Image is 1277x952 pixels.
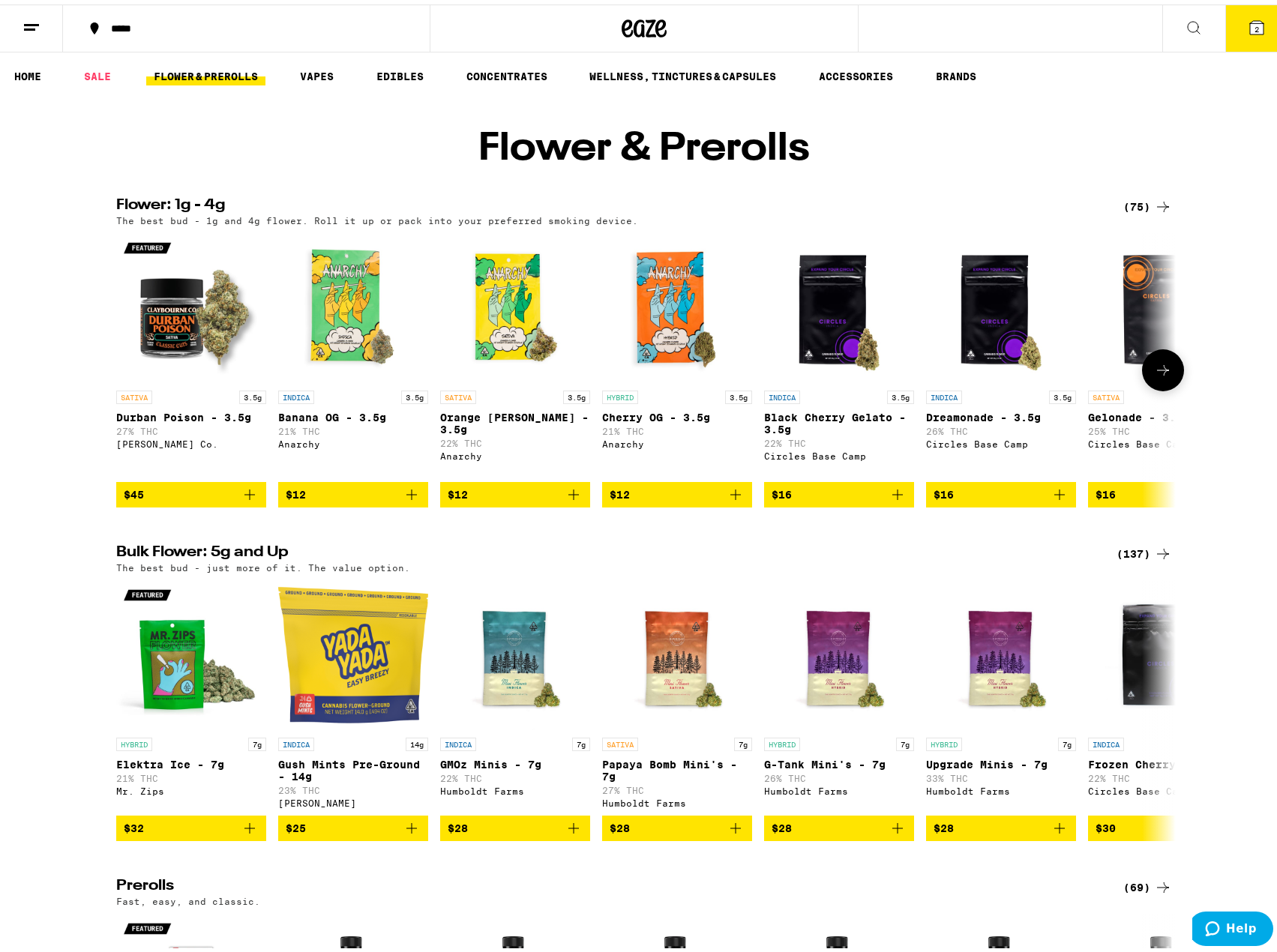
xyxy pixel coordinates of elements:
a: SALE [76,63,118,81]
div: [PERSON_NAME] [278,794,428,804]
a: Open page for Banana OG - 3.5g from Anarchy [278,229,428,477]
p: Orange [PERSON_NAME] - 3.5g [440,407,590,431]
iframe: Opens a widget where you can find more information [1192,907,1273,945]
p: Gush Mints Pre-Ground - 14g [278,754,428,778]
img: Circles Base Camp - Gelonade - 3.5g [1088,229,1238,379]
div: (69) [1123,874,1172,892]
a: CONCENTRATES [459,63,555,81]
span: $32 [124,818,144,830]
p: 33% THC [926,769,1076,779]
p: The best bud - just more of it. The value option. [116,558,410,568]
p: SATIVA [602,733,638,747]
p: 22% THC [1088,769,1238,779]
button: Add to bag [1088,477,1238,503]
p: Black Cherry Gelato - 3.5g [764,407,914,431]
button: Add to bag [602,811,752,837]
p: The best bud - 1g and 4g flower. Roll it up or pack into your preferred smoking device. [116,211,638,221]
p: Durban Poison - 3.5g [116,407,266,419]
p: 3.5g [887,386,914,400]
button: BRANDS [928,63,984,81]
p: 22% THC [440,769,590,779]
div: Mr. Zips [116,782,266,792]
a: ACCESSORIES [811,63,901,81]
p: 27% THC [602,781,752,791]
p: 7g [734,733,752,747]
p: 3.5g [401,386,428,400]
p: Frozen Cherry - 7g [1088,754,1238,766]
span: $16 [772,484,792,496]
button: Add to bag [116,477,266,503]
a: Open page for G-Tank Mini's - 7g from Humboldt Farms [764,576,914,811]
img: Anarchy - Banana OG - 3.5g [278,229,428,379]
span: 2 [1255,20,1259,29]
p: 3.5g [563,386,590,400]
p: GMOz Minis - 7g [440,754,590,766]
div: Humboldt Farms [602,794,752,804]
div: Humboldt Farms [926,782,1076,792]
a: Open page for Upgrade Minis - 7g from Humboldt Farms [926,576,1076,811]
a: WELLNESS, TINCTURES & CAPSULES [582,63,784,81]
p: G-Tank Mini's - 7g [764,754,914,766]
a: Open page for GMOz Minis - 7g from Humboldt Farms [440,576,590,811]
div: Circles Base Camp [1088,435,1238,445]
p: HYBRID [116,733,152,747]
a: FLOWER & PREROLLS [146,63,265,81]
a: Open page for Gush Mints Pre-Ground - 14g from Yada Yada [278,576,428,811]
p: HYBRID [926,733,962,747]
p: INDICA [440,733,476,747]
p: 14g [406,733,428,747]
span: $28 [448,818,468,830]
p: INDICA [1088,733,1124,747]
a: Open page for Orange Runtz - 3.5g from Anarchy [440,229,590,477]
p: 3.5g [239,386,266,400]
span: $45 [124,484,144,496]
p: 26% THC [764,769,914,779]
button: Add to bag [764,477,914,503]
p: SATIVA [440,386,476,400]
p: Gelonade - 3.5g [1088,407,1238,419]
button: Add to bag [116,811,266,837]
p: 21% THC [602,422,752,432]
p: SATIVA [116,386,152,400]
p: Dreamonade - 3.5g [926,407,1076,419]
a: (137) [1117,540,1172,558]
p: 3.5g [1049,386,1076,400]
div: Circles Base Camp [1088,782,1238,792]
p: 7g [248,733,266,747]
button: Add to bag [926,477,1076,503]
p: 21% THC [278,422,428,432]
p: Fast, easy, and classic. [116,892,260,902]
p: Cherry OG - 3.5g [602,407,752,419]
div: Humboldt Farms [764,782,914,792]
div: Circles Base Camp [926,435,1076,445]
h2: Bulk Flower: 5g and Up [116,540,1099,558]
p: Papaya Bomb Mini's - 7g [602,754,752,778]
a: Open page for Dreamonade - 3.5g from Circles Base Camp [926,229,1076,477]
a: Open page for Elektra Ice - 7g from Mr. Zips [116,576,266,811]
button: Add to bag [1088,811,1238,837]
p: 7g [896,733,914,747]
p: 22% THC [764,434,914,444]
p: INDICA [278,733,314,747]
div: Circles Base Camp [764,447,914,457]
img: Humboldt Farms - GMOz Minis - 7g [440,576,590,726]
img: Humboldt Farms - G-Tank Mini's - 7g [764,576,914,726]
p: HYBRID [764,733,800,747]
span: $12 [286,484,306,496]
button: Add to bag [278,811,428,837]
a: Open page for Papaya Bomb Mini's - 7g from Humboldt Farms [602,576,752,811]
img: Circles Base Camp - Black Cherry Gelato - 3.5g [764,229,914,379]
p: INDICA [764,386,800,400]
div: Anarchy [440,447,590,457]
a: Open page for Black Cherry Gelato - 3.5g from Circles Base Camp [764,229,914,477]
span: $25 [286,818,306,830]
p: 22% THC [440,434,590,444]
span: $28 [610,818,630,830]
img: Mr. Zips - Elektra Ice - 7g [116,576,266,726]
img: Yada Yada - Gush Mints Pre-Ground - 14g [278,576,428,726]
h2: Flower: 1g - 4g [116,193,1099,211]
p: 21% THC [116,769,266,779]
img: Humboldt Farms - Upgrade Minis - 7g [926,576,1076,726]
